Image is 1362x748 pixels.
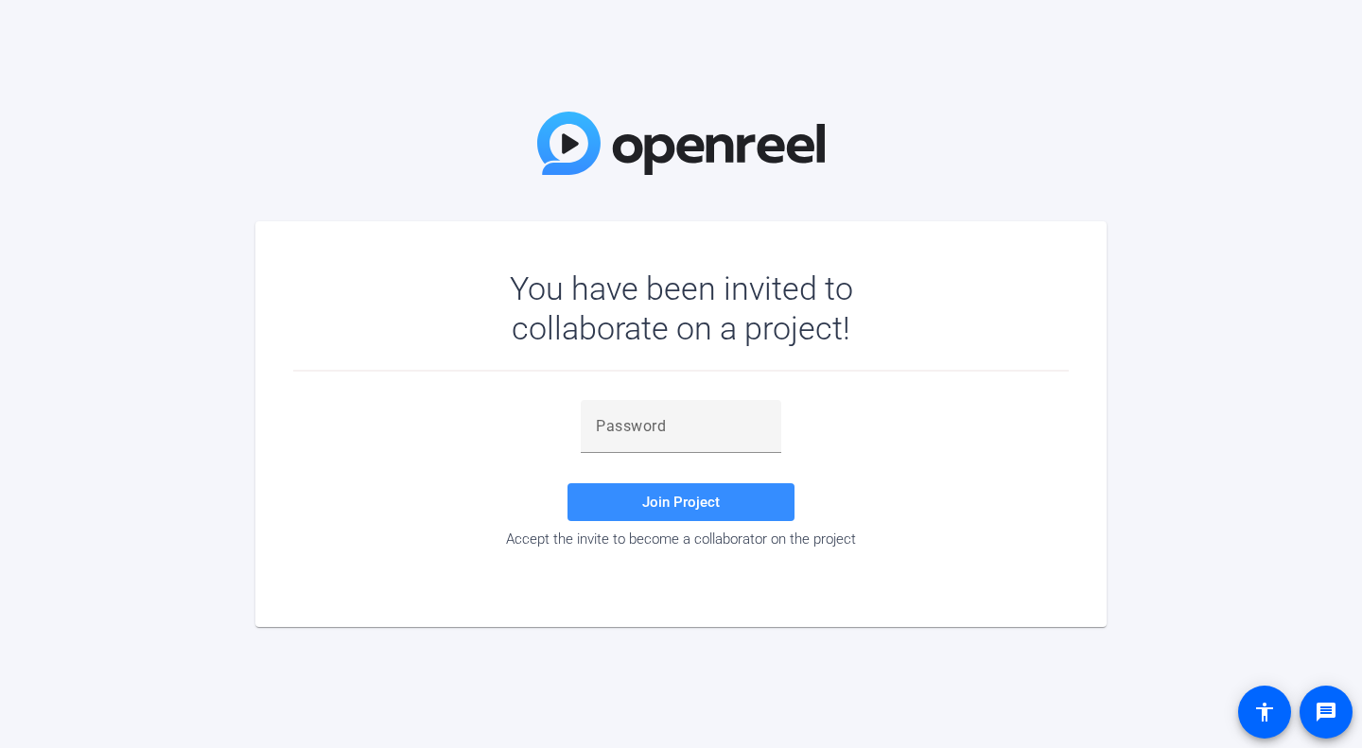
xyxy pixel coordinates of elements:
[1253,701,1276,723] mat-icon: accessibility
[455,269,908,348] div: You have been invited to collaborate on a project!
[1315,701,1337,723] mat-icon: message
[567,483,794,521] button: Join Project
[537,112,825,175] img: OpenReel Logo
[293,531,1069,548] div: Accept the invite to become a collaborator on the project
[642,494,720,511] span: Join Project
[596,415,766,438] input: Password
